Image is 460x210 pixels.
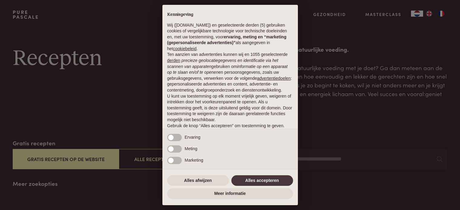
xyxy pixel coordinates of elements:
[167,175,229,186] button: Alles afwijzen
[185,146,197,151] span: Meting
[185,135,201,140] span: Ervaring
[167,123,293,141] p: Gebruik de knop “Alles accepteren” om toestemming te geven. Gebruik de knop “Alles afwijzen” om d...
[167,188,293,199] button: Meer informatie
[185,158,203,163] span: Marketing
[173,46,197,51] a: cookiebeleid
[167,52,293,93] p: Ten aanzien van advertenties kunnen wij en 1055 geselecteerde gebruiken om en persoonsgegevens, z...
[167,58,278,69] em: precieze geolocatiegegevens en identificatie via het scannen van apparaten
[167,93,293,123] p: U kunt uw toestemming op elk moment vrijelijk geven, weigeren of intrekken door het voorkeurenpan...
[167,22,293,52] p: Wij ([DOMAIN_NAME]) en geselecteerde derden (5) gebruiken cookies of vergelijkbare technologie vo...
[231,175,293,186] button: Alles accepteren
[167,34,286,45] strong: ervaring, meting en “marketing (gepersonaliseerde advertenties)”
[257,76,291,82] button: advertentiedoelen
[167,12,293,18] h2: Kennisgeving
[167,64,288,75] em: informatie op een apparaat op te slaan en/of te openen
[167,58,181,64] button: derden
